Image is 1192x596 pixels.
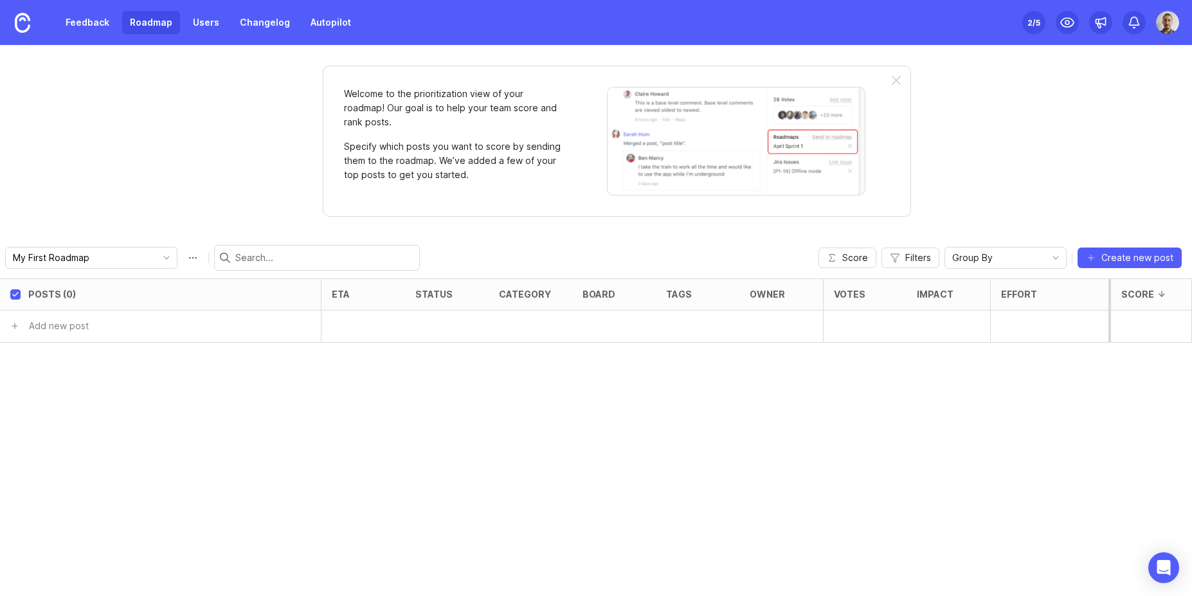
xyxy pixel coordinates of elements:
div: status [415,289,453,299]
div: Posts (0) [28,289,76,299]
p: Welcome to the prioritization view of your roadmap! Our goal is to help your team score and rank ... [344,87,563,129]
a: Changelog [232,11,298,34]
span: Filters [905,251,931,264]
div: Open Intercom Messenger [1148,552,1179,583]
input: Search... [235,251,414,265]
span: Score [842,251,868,264]
div: toggle menu [944,247,1067,269]
div: toggle menu [5,247,177,269]
button: Roadmap options [183,248,203,268]
div: owner [750,289,785,299]
svg: toggle icon [1045,253,1066,263]
a: Feedback [58,11,117,34]
img: Canny Home [15,13,30,33]
img: Joao Gilberto [1156,11,1179,34]
button: Create new post [1078,248,1182,268]
p: Specify which posts you want to score by sending them to the roadmap. We’ve added a few of your t... [344,140,563,182]
div: Effort [1001,289,1037,299]
div: 2 /5 [1027,14,1040,32]
div: board [582,289,615,299]
div: Score [1121,289,1154,299]
button: 2/5 [1022,11,1045,34]
span: Create new post [1101,251,1173,264]
a: Roadmap [122,11,180,34]
div: eta [332,289,350,299]
div: Add new post [29,319,89,333]
a: Users [185,11,227,34]
div: Impact [917,289,953,299]
div: tags [666,289,692,299]
button: Filters [881,248,939,268]
img: When viewing a post, you can send it to a roadmap [607,87,865,195]
span: Group By [952,251,993,265]
a: Autopilot [303,11,359,34]
div: Votes [834,289,865,299]
svg: toggle icon [156,253,177,263]
input: My First Roadmap [13,251,155,265]
div: category [499,289,551,299]
button: Score [818,248,876,268]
